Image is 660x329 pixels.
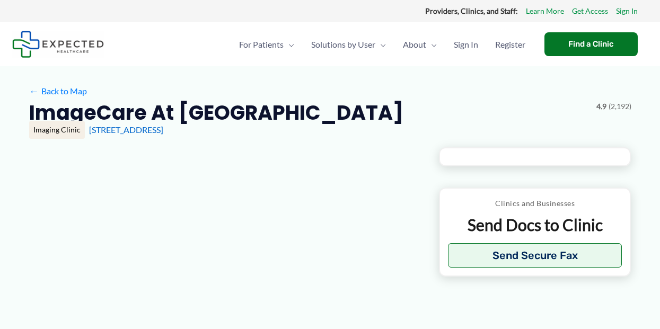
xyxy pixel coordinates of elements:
[544,32,638,56] a: Find a Clinic
[12,31,104,58] img: Expected Healthcare Logo - side, dark font, small
[239,26,284,63] span: For Patients
[403,26,426,63] span: About
[487,26,534,63] a: Register
[495,26,525,63] span: Register
[284,26,294,63] span: Menu Toggle
[303,26,394,63] a: Solutions by UserMenu Toggle
[596,100,606,113] span: 4.9
[375,26,386,63] span: Menu Toggle
[609,100,631,113] span: (2,192)
[448,215,622,235] p: Send Docs to Clinic
[426,26,437,63] span: Menu Toggle
[29,121,85,139] div: Imaging Clinic
[454,26,478,63] span: Sign In
[572,4,608,18] a: Get Access
[448,197,622,210] p: Clinics and Businesses
[29,83,87,99] a: ←Back to Map
[425,6,518,15] strong: Providers, Clinics, and Staff:
[445,26,487,63] a: Sign In
[231,26,303,63] a: For PatientsMenu Toggle
[89,125,163,135] a: [STREET_ADDRESS]
[394,26,445,63] a: AboutMenu Toggle
[29,86,39,96] span: ←
[526,4,564,18] a: Learn More
[231,26,534,63] nav: Primary Site Navigation
[448,243,622,268] button: Send Secure Fax
[29,100,403,126] h2: ImageCare at [GEOGRAPHIC_DATA]
[311,26,375,63] span: Solutions by User
[616,4,638,18] a: Sign In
